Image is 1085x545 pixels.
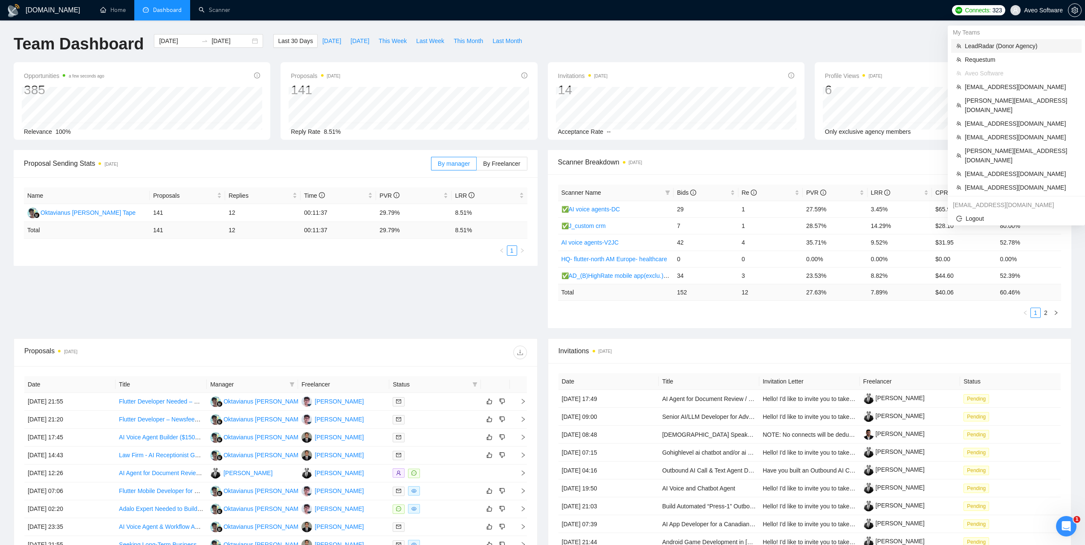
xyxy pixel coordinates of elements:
[324,128,341,135] span: 8.51%
[965,41,1076,51] span: LeadRadar (Donor Agency)
[217,455,223,461] img: gigradar-bm.png
[119,452,238,458] a: Law Firm - AI Receptionist GPT development
[24,82,104,98] div: 385
[217,508,223,514] img: gigradar-bm.png
[69,74,104,78] time: a few seconds ago
[484,504,495,514] button: like
[965,133,1076,142] span: [EMAIL_ADDRESS][DOMAIN_NAME]
[965,6,990,15] span: Connects:
[1041,308,1050,317] a: 2
[561,206,620,213] a: ✅AI voice agents-DC
[497,522,507,532] button: dislike
[884,190,890,196] span: info-circle
[119,398,349,405] a: Flutter Developer Needed – Community & Neighborhood App (MVP, Flutter + Firebase)
[471,378,479,391] span: filter
[499,452,505,458] span: dislike
[561,239,619,246] a: AI voice agents-V2JC
[965,119,1076,128] span: [EMAIL_ADDRESS][DOMAIN_NAME]
[119,470,231,476] a: AI Agent for Document Review / Validation
[965,96,1076,115] span: [PERSON_NAME][EMAIL_ADDRESS][DOMAIN_NAME]
[507,245,517,256] li: 1
[14,34,144,54] h1: Team Dashboard
[561,222,606,229] a: ✅J_custom crm
[291,82,340,98] div: 141
[229,191,291,200] span: Replies
[803,201,868,217] td: 27.59%
[662,449,801,456] a: Gohighlevel ai chatbot and/or ai voice for SDR work.
[956,216,962,222] span: logout
[199,6,230,14] a: searchScanner
[863,483,874,493] img: c1KsLo-Y3IHBduxEwqU1whiuP5TU8XRAnn1GozyEVaRwCRhypF8RZoZbX1LQsO2DEs
[663,186,672,199] span: filter
[346,34,374,48] button: [DATE]
[963,502,989,511] span: Pending
[514,349,527,356] span: download
[863,519,874,529] img: c1KsLo-Y3IHBduxEwqU1whiuP5TU8XRAnn1GozyEVaRwCRhypF8RZoZbX1LQsO2DEs
[217,419,223,425] img: gigradar-bm.png
[1053,310,1059,315] span: right
[963,520,992,527] a: Pending
[211,36,250,46] input: End date
[497,432,507,442] button: dislike
[469,192,475,198] span: info-circle
[963,484,992,491] a: Pending
[1073,516,1080,523] span: 1
[956,43,961,49] span: team
[499,248,504,253] span: left
[956,121,961,126] span: team
[454,36,483,46] span: This Month
[948,198,1085,212] div: dima.mirov@gigradar.io
[24,158,431,169] span: Proposal Sending Stats
[956,103,961,108] span: team
[484,396,495,407] button: like
[449,34,488,48] button: This Month
[217,490,223,496] img: gigradar-bm.png
[225,204,301,222] td: 12
[863,395,925,401] a: [PERSON_NAME]
[379,36,407,46] span: This Week
[788,72,794,78] span: info-circle
[963,519,989,529] span: Pending
[863,411,874,422] img: c1KsLo-Y3IHBduxEwqU1whiuP5TU8XRAnn1GozyEVaRwCRhypF8RZoZbX1LQsO2DEs
[863,501,874,511] img: c1KsLo-Y3IHBduxEwqU1whiuP5TU8XRAnn1GozyEVaRwCRhypF8RZoZbX1LQsO2DEs
[820,190,826,196] span: info-circle
[607,128,610,135] span: --
[499,398,505,405] span: dislike
[350,36,369,46] span: [DATE]
[301,523,364,530] a: DC[PERSON_NAME]
[217,526,223,532] img: gigradar-bm.png
[315,415,364,424] div: [PERSON_NAME]
[455,192,475,199] span: LRR
[558,71,608,81] span: Invitations
[315,433,364,442] div: [PERSON_NAME]
[301,504,312,514] img: AD
[963,430,989,439] span: Pending
[594,74,608,78] time: [DATE]
[223,522,318,531] div: Oktavianus [PERSON_NAME] Tape
[992,6,1002,15] span: 323
[963,538,992,545] a: Pending
[520,248,525,253] span: right
[497,450,507,460] button: dislike
[561,272,736,279] a: ✅AD_(B)HighRate mobile app(exclu.)VerB ( shorter prop [DATE])
[956,171,961,176] span: team
[956,84,961,89] span: team
[301,414,312,425] img: AD
[561,189,601,196] span: Scanner Name
[210,432,221,443] img: OO
[223,504,318,513] div: Oktavianus [PERSON_NAME] Tape
[153,191,215,200] span: Proposals
[1068,3,1082,17] button: setting
[210,414,221,425] img: OO
[301,487,364,494] a: AD[PERSON_NAME]
[825,128,911,135] span: Only exclusive agency members
[868,74,882,78] time: [DATE]
[301,415,364,422] a: AD[PERSON_NAME]
[863,429,874,440] img: c1-zt37GfF0r4VpO3Wgjim2qlqtsaluANR87APhPC5aPyWqr4BUxkj9eszFlXWWtag
[1068,7,1082,14] a: setting
[322,36,341,46] span: [DATE]
[963,394,989,404] span: Pending
[486,523,492,530] span: like
[210,451,318,458] a: OOOktavianus [PERSON_NAME] Tape
[863,447,874,458] img: c1KsLo-Y3IHBduxEwqU1whiuP5TU8XRAnn1GozyEVaRwCRhypF8RZoZbX1LQsO2DEs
